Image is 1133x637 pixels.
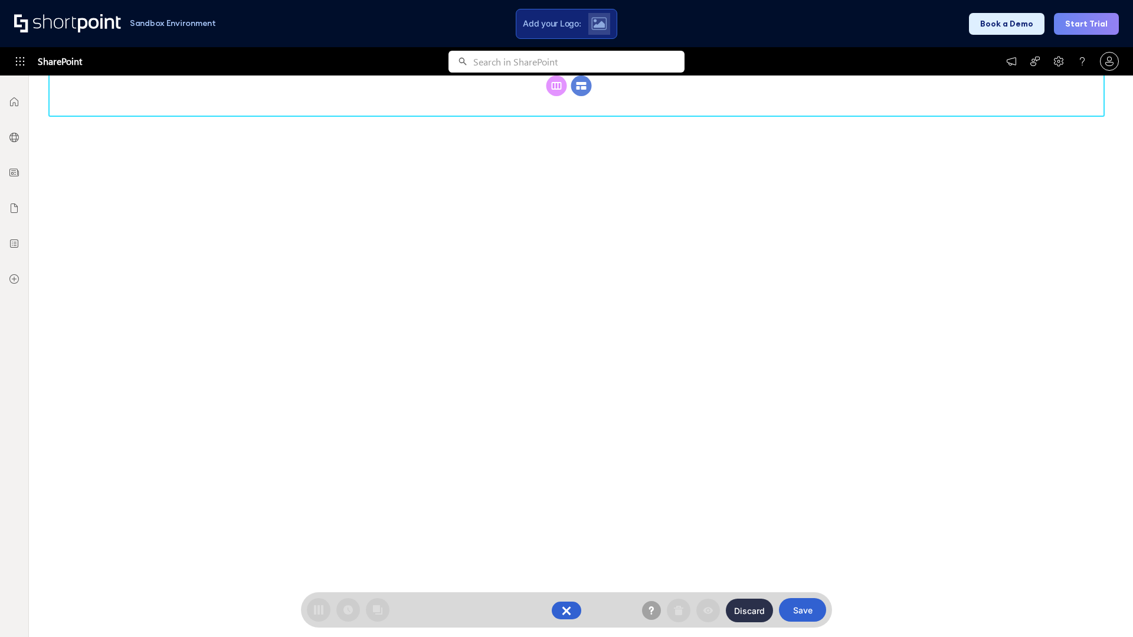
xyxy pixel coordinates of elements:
span: SharePoint [38,47,82,75]
input: Search in SharePoint [473,51,685,73]
button: Save [779,598,826,622]
span: Add your Logo: [523,18,581,29]
img: Upload logo [591,17,607,30]
button: Discard [726,599,773,622]
button: Book a Demo [969,13,1044,35]
iframe: Chat Widget [1074,580,1133,637]
h1: Sandbox Environment [130,20,216,27]
button: Start Trial [1054,13,1119,35]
